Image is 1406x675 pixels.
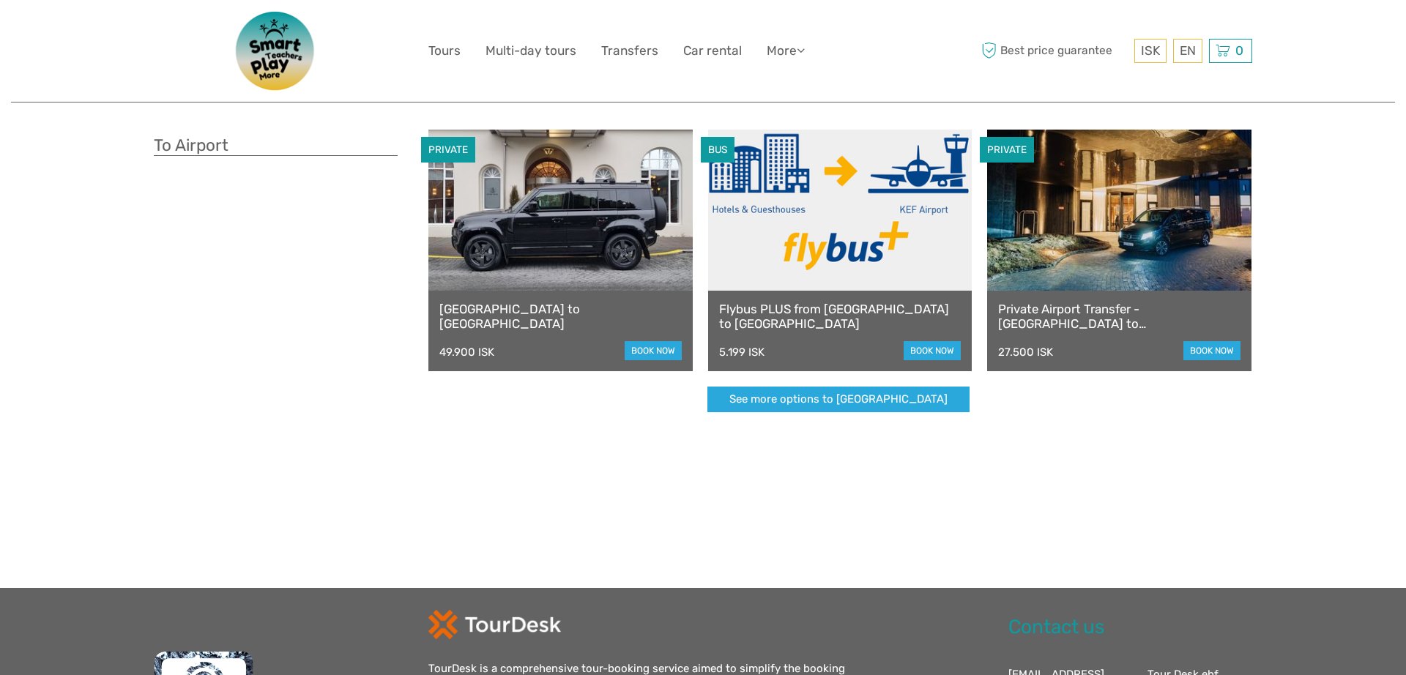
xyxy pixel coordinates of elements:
[439,346,494,359] div: 49.900 ISK
[1233,43,1246,58] span: 0
[904,341,961,360] a: book now
[719,302,961,332] a: Flybus PLUS from [GEOGRAPHIC_DATA] to [GEOGRAPHIC_DATA]
[683,40,742,61] a: Car rental
[154,135,398,156] h3: To Airport
[428,610,561,639] img: td-logo-white.png
[719,346,765,359] div: 5.199 ISK
[978,39,1131,63] span: Best price guarantee
[217,11,335,91] img: 3577-08614e58-788b-417f-8607-12aa916466bf_logo_big.png
[625,341,682,360] a: book now
[21,26,165,37] p: We're away right now. Please check back later!
[980,137,1034,163] div: PRIVATE
[998,302,1241,332] a: Private Airport Transfer - [GEOGRAPHIC_DATA] to [GEOGRAPHIC_DATA]
[707,387,970,412] a: See more options to [GEOGRAPHIC_DATA]
[601,40,658,61] a: Transfers
[486,40,576,61] a: Multi-day tours
[428,40,461,61] a: Tours
[767,40,805,61] a: More
[1183,341,1241,360] a: book now
[1141,43,1160,58] span: ISK
[1008,616,1252,639] h2: Contact us
[421,137,475,163] div: PRIVATE
[998,346,1053,359] div: 27.500 ISK
[168,23,186,40] button: Open LiveChat chat widget
[701,137,734,163] div: BUS
[439,302,682,332] a: [GEOGRAPHIC_DATA] to [GEOGRAPHIC_DATA]
[1173,39,1202,63] div: EN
